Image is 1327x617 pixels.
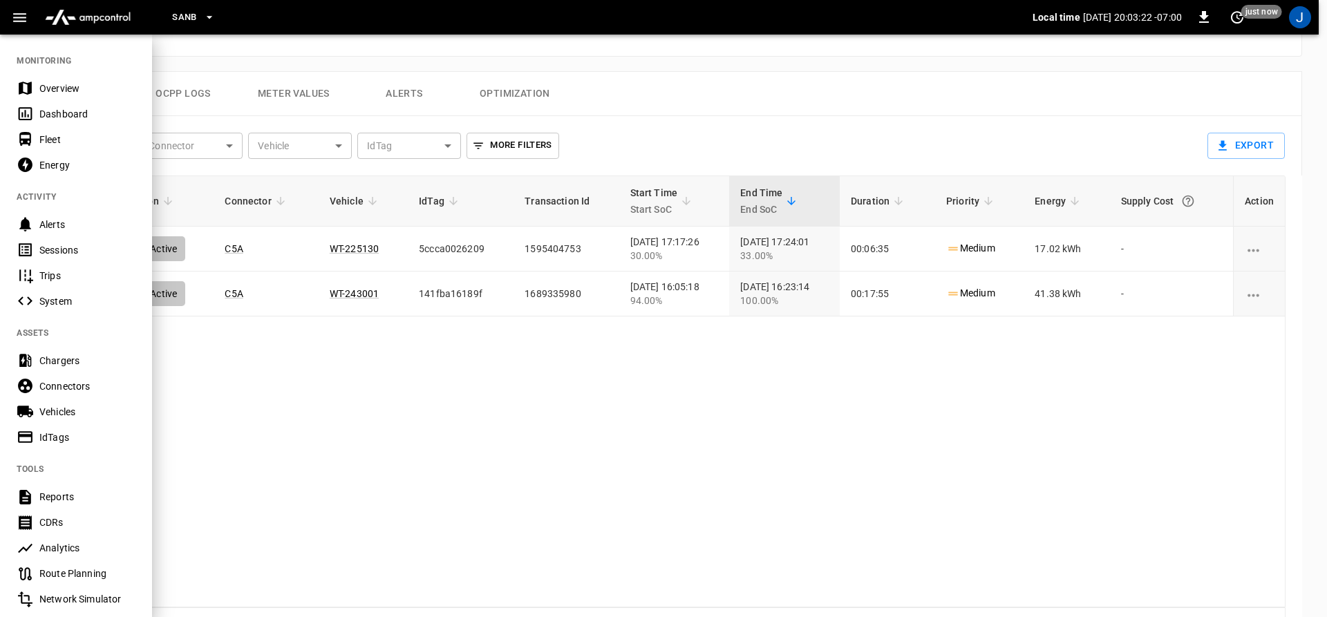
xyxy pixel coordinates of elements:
[39,541,135,555] div: Analytics
[1226,6,1248,28] button: set refresh interval
[39,490,135,504] div: Reports
[39,567,135,580] div: Route Planning
[39,133,135,146] div: Fleet
[39,4,136,30] img: ampcontrol.io logo
[39,269,135,283] div: Trips
[39,430,135,444] div: IdTags
[1033,10,1080,24] p: Local time
[39,515,135,529] div: CDRs
[39,158,135,172] div: Energy
[39,218,135,231] div: Alerts
[39,379,135,393] div: Connectors
[1289,6,1311,28] div: profile-icon
[39,294,135,308] div: System
[39,243,135,257] div: Sessions
[39,354,135,368] div: Chargers
[172,10,197,26] span: SanB
[1241,5,1282,19] span: just now
[1083,10,1182,24] p: [DATE] 20:03:22 -07:00
[39,405,135,419] div: Vehicles
[39,592,135,606] div: Network Simulator
[39,107,135,121] div: Dashboard
[39,82,135,95] div: Overview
